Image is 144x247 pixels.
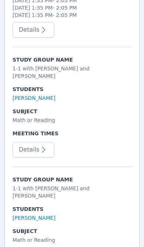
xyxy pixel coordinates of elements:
button: Details [13,142,54,157]
div: Math or Reading [13,116,131,124]
span: Study Group Name [13,176,131,183]
button: Details [13,22,54,38]
span: Students [13,205,131,213]
span: Students [13,86,131,93]
tr: Study Group Name1-1 with [PERSON_NAME] and [PERSON_NAME]Students[PERSON_NAME]SubjectMath or Readi... [12,47,132,167]
a: [PERSON_NAME] [13,94,55,102]
div: Math or Reading [13,236,131,244]
li: [DATE] 1:35 PM - 2:05 PM [13,4,131,11]
span: Study Group Name [13,56,131,63]
a: [PERSON_NAME] [13,214,55,222]
span: Subject [13,108,131,115]
span: Subject [13,227,131,235]
div: 1-1 with [PERSON_NAME] and [PERSON_NAME] [13,65,131,80]
span: Meeting Times [13,130,131,137]
div: 1-1 with [PERSON_NAME] and [PERSON_NAME] [13,185,131,199]
li: [DATE] 1:35 PM - 2:05 PM [13,11,131,19]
